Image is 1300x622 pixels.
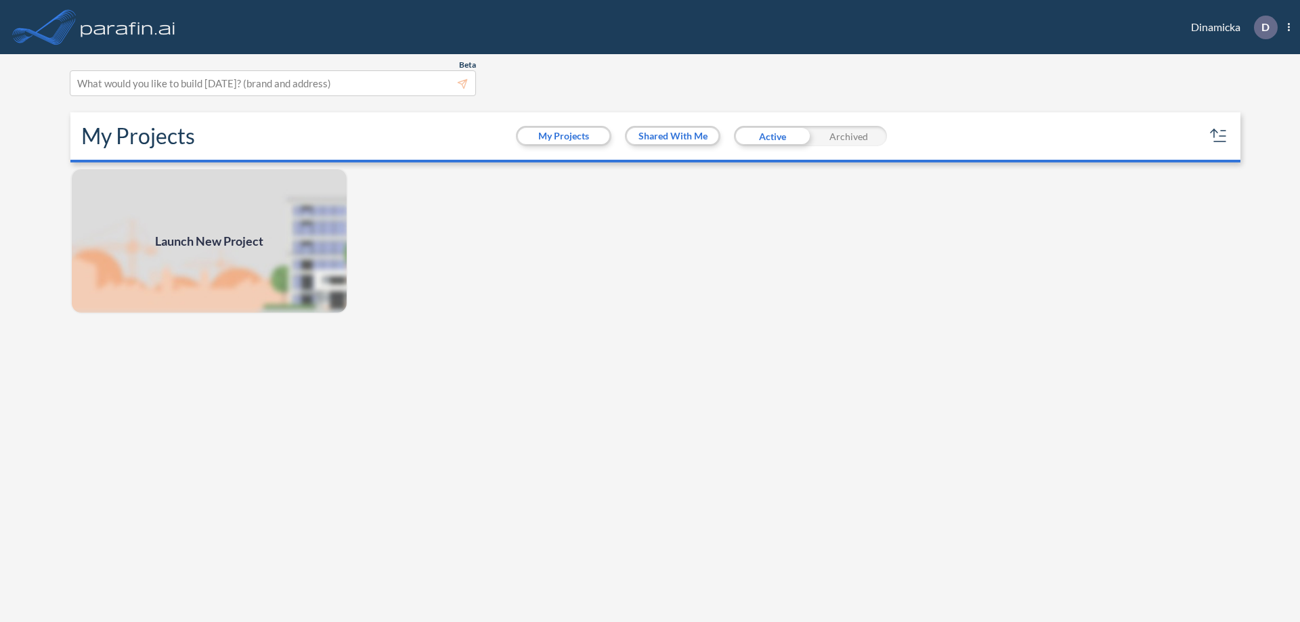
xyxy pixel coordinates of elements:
[518,128,609,144] button: My Projects
[1208,125,1230,147] button: sort
[155,232,263,250] span: Launch New Project
[1261,21,1270,33] p: D
[459,60,476,70] span: Beta
[81,123,195,149] h2: My Projects
[1171,16,1290,39] div: Dinamicka
[810,126,887,146] div: Archived
[70,168,348,314] img: add
[627,128,718,144] button: Shared With Me
[78,14,178,41] img: logo
[734,126,810,146] div: Active
[70,168,348,314] a: Launch New Project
